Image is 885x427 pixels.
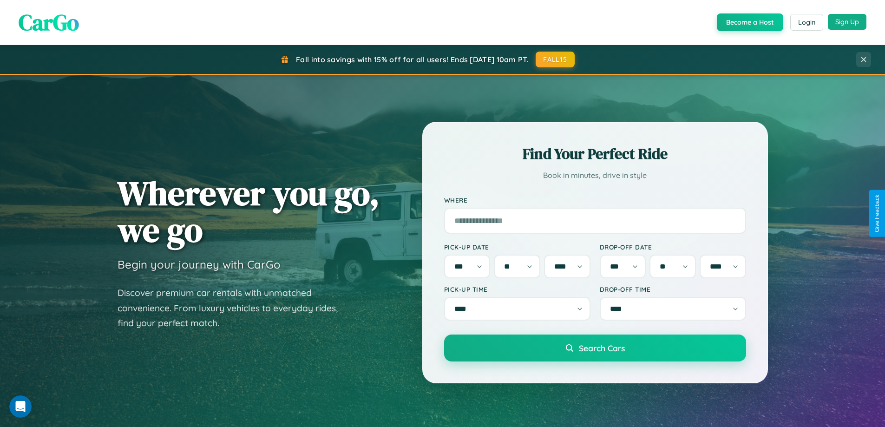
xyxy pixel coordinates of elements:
h2: Find Your Perfect Ride [444,144,746,164]
h3: Begin your journey with CarGo [118,257,281,271]
button: Search Cars [444,335,746,361]
label: Where [444,196,746,204]
button: FALL15 [536,52,575,67]
button: Login [790,14,823,31]
iframe: Intercom live chat [9,395,32,418]
label: Pick-up Time [444,285,590,293]
label: Drop-off Date [600,243,746,251]
label: Pick-up Date [444,243,590,251]
span: CarGo [19,7,79,38]
p: Book in minutes, drive in style [444,169,746,182]
button: Become a Host [717,13,783,31]
span: Search Cars [579,343,625,353]
p: Discover premium car rentals with unmatched convenience. From luxury vehicles to everyday rides, ... [118,285,350,331]
div: Give Feedback [874,195,880,232]
label: Drop-off Time [600,285,746,293]
span: Fall into savings with 15% off for all users! Ends [DATE] 10am PT. [296,55,529,64]
button: Sign Up [828,14,866,30]
h1: Wherever you go, we go [118,175,380,248]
